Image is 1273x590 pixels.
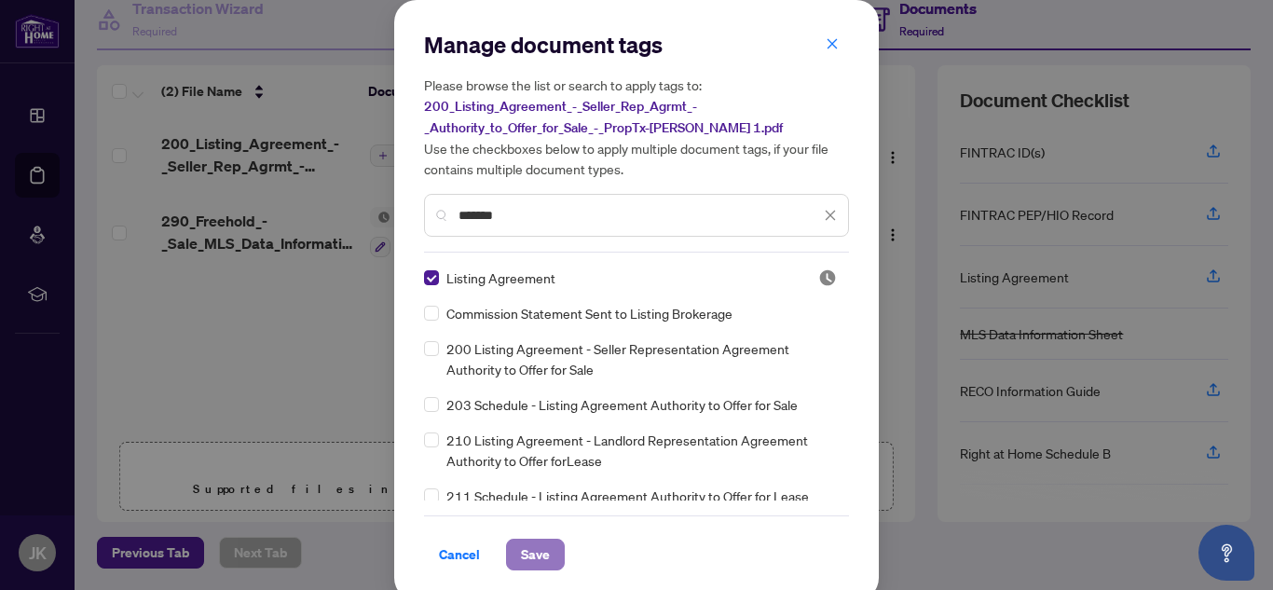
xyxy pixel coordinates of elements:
button: Save [506,539,565,570]
span: 203 Schedule - Listing Agreement Authority to Offer for Sale [446,394,798,415]
h2: Manage document tags [424,30,849,60]
span: 210 Listing Agreement - Landlord Representation Agreement Authority to Offer forLease [446,430,838,471]
span: Cancel [439,540,480,569]
span: 211 Schedule - Listing Agreement Authority to Offer for Lease [446,486,809,506]
span: close [824,209,837,222]
h5: Please browse the list or search to apply tags to: Use the checkboxes below to apply multiple doc... [424,75,849,179]
span: Pending Review [818,268,837,287]
button: Cancel [424,539,495,570]
span: 200_Listing_Agreement_-_Seller_Rep_Agrmt_-_Authority_to_Offer_for_Sale_-_PropTx-[PERSON_NAME] 1.pdf [424,98,783,136]
button: Open asap [1198,525,1254,581]
span: close [826,37,839,50]
span: Listing Agreement [446,268,555,288]
span: Save [521,540,550,569]
span: Commission Statement Sent to Listing Brokerage [446,303,732,323]
img: status [818,268,837,287]
span: 200 Listing Agreement - Seller Representation Agreement Authority to Offer for Sale [446,338,838,379]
